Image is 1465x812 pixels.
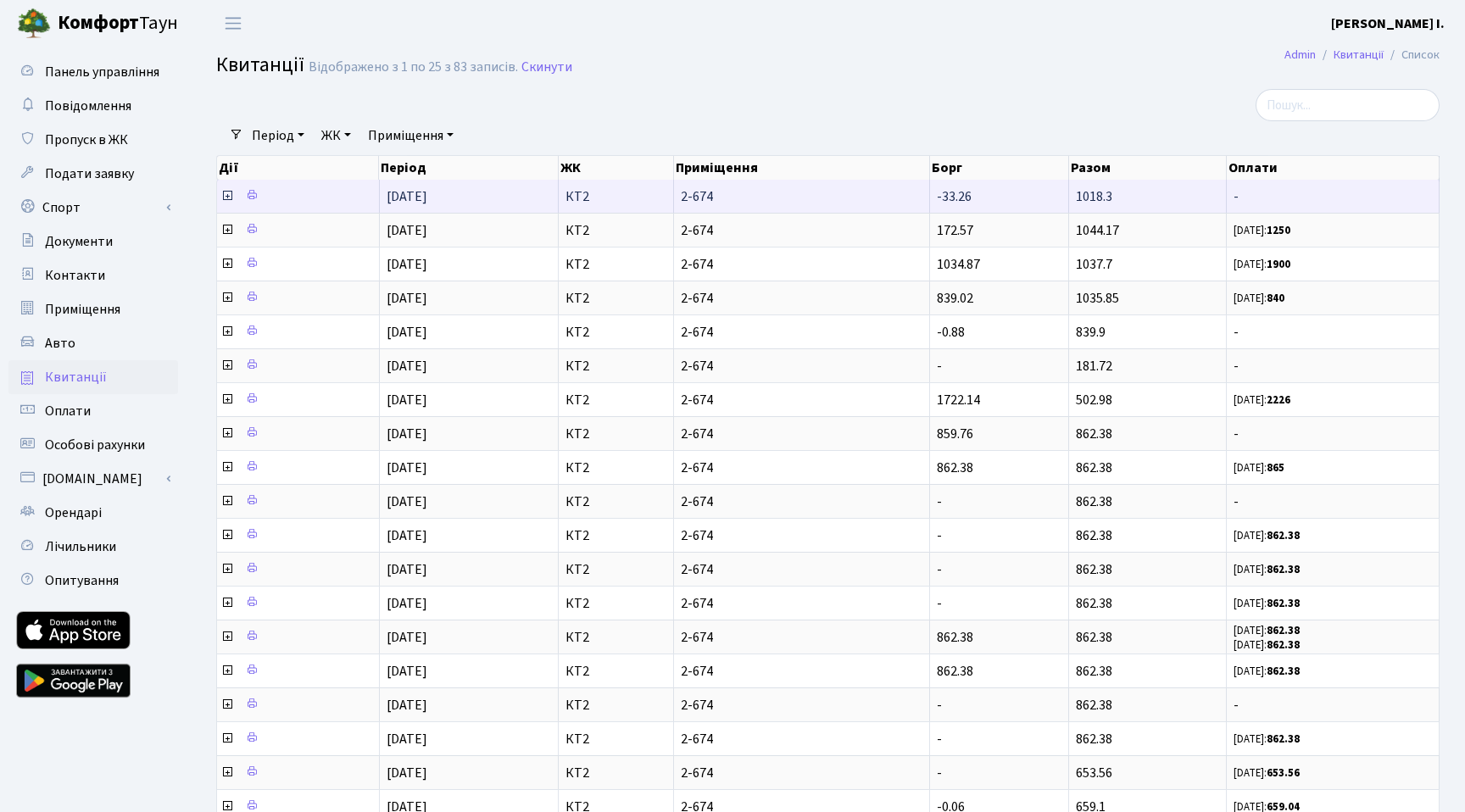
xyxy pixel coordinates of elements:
[681,563,922,576] span: 2-674
[8,564,178,598] a: Опитування
[681,665,922,678] span: 2-674
[8,292,178,326] a: Приміщення
[681,461,922,475] span: 2-674
[937,730,942,748] span: -
[681,393,922,407] span: 2-674
[681,224,922,237] span: 2-674
[937,594,942,613] span: -
[1267,392,1290,408] b: 2226
[681,495,922,509] span: 2-674
[45,537,116,556] span: Лічильники
[565,631,666,644] span: КТ2
[309,59,518,75] div: Відображено з 1 по 25 з 83 записів.
[937,357,942,375] span: -
[565,325,666,339] span: КТ2
[245,121,311,150] a: Період
[1267,596,1300,611] b: 862.38
[8,462,178,496] a: [DOMAIN_NAME]
[1234,257,1290,272] small: [DATE]:
[361,121,460,150] a: Приміщення
[387,492,427,511] span: [DATE]
[1076,628,1112,647] span: 862.38
[8,259,178,292] a: Контакти
[1076,730,1112,748] span: 862.38
[8,89,178,123] a: Повідомлення
[565,292,666,305] span: КТ2
[1076,560,1112,579] span: 862.38
[565,495,666,509] span: КТ2
[565,393,666,407] span: КТ2
[1334,46,1384,64] a: Квитанції
[1234,664,1300,679] small: [DATE]:
[1234,637,1300,653] small: [DATE]:
[937,425,973,443] span: 859.76
[937,628,973,647] span: 862.38
[565,529,666,542] span: КТ2
[8,428,178,462] a: Особові рахунки
[1234,765,1300,781] small: [DATE]:
[681,427,922,441] span: 2-674
[212,9,254,37] button: Переключити навігацію
[387,594,427,613] span: [DATE]
[45,97,131,115] span: Повідомлення
[45,131,128,149] span: Пропуск в ЖК
[937,662,973,681] span: 862.38
[565,698,666,712] span: КТ2
[58,9,178,38] span: Таун
[1069,156,1227,180] th: Разом
[1267,528,1300,543] b: 862.38
[1267,765,1300,781] b: 653.56
[387,391,427,409] span: [DATE]
[565,258,666,271] span: КТ2
[1234,731,1300,747] small: [DATE]:
[45,334,75,353] span: Авто
[937,221,973,240] span: 172.57
[387,560,427,579] span: [DATE]
[1234,562,1300,577] small: [DATE]:
[565,766,666,780] span: КТ2
[387,730,427,748] span: [DATE]
[1234,325,1432,339] span: -
[387,221,427,240] span: [DATE]
[681,529,922,542] span: 2-674
[1267,637,1300,653] b: 862.38
[1076,323,1106,342] span: 839.9
[937,187,972,206] span: -33.26
[45,402,91,420] span: Оплати
[937,764,942,782] span: -
[1076,764,1112,782] span: 653.56
[1267,562,1300,577] b: 862.38
[1259,37,1465,73] nav: breadcrumb
[937,459,973,477] span: 862.38
[1267,460,1284,476] b: 865
[681,292,922,305] span: 2-674
[1234,223,1290,238] small: [DATE]:
[1076,425,1112,443] span: 862.38
[681,190,922,203] span: 2-674
[8,225,178,259] a: Документи
[1076,526,1112,545] span: 862.38
[1234,495,1432,509] span: -
[1256,89,1440,121] input: Пошук...
[387,459,427,477] span: [DATE]
[315,121,358,150] a: ЖК
[681,631,922,644] span: 2-674
[1267,664,1300,679] b: 862.38
[8,191,178,225] a: Спорт
[1234,698,1432,712] span: -
[387,526,427,545] span: [DATE]
[565,461,666,475] span: КТ2
[45,571,119,590] span: Опитування
[1267,257,1290,272] b: 1900
[1384,46,1440,64] li: Список
[387,255,427,274] span: [DATE]
[387,628,427,647] span: [DATE]
[1234,460,1284,476] small: [DATE]:
[565,359,666,373] span: КТ2
[45,436,145,454] span: Особові рахунки
[937,289,973,308] span: 839.02
[1076,357,1112,375] span: 181.72
[1076,594,1112,613] span: 862.38
[45,368,107,387] span: Квитанції
[8,360,178,394] a: Квитанції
